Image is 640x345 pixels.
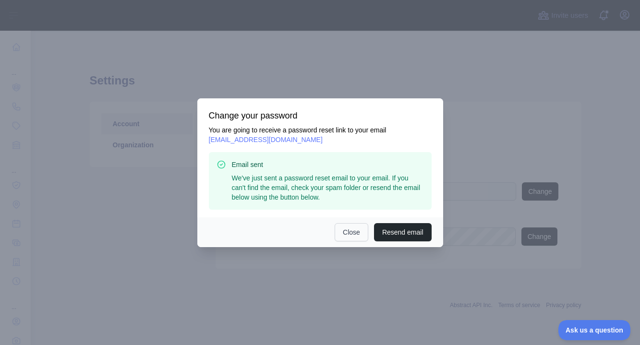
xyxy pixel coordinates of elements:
[335,223,368,241] button: Close
[232,160,424,169] h3: Email sent
[209,136,323,143] span: [EMAIL_ADDRESS][DOMAIN_NAME]
[209,110,432,121] h3: Change your password
[232,173,424,202] p: We've just sent a password reset email to your email. If you can't find the email, check your spa...
[558,320,630,340] iframe: Toggle Customer Support
[374,223,432,241] button: Resend email
[209,125,432,144] p: You are going to receive a password reset link to your email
